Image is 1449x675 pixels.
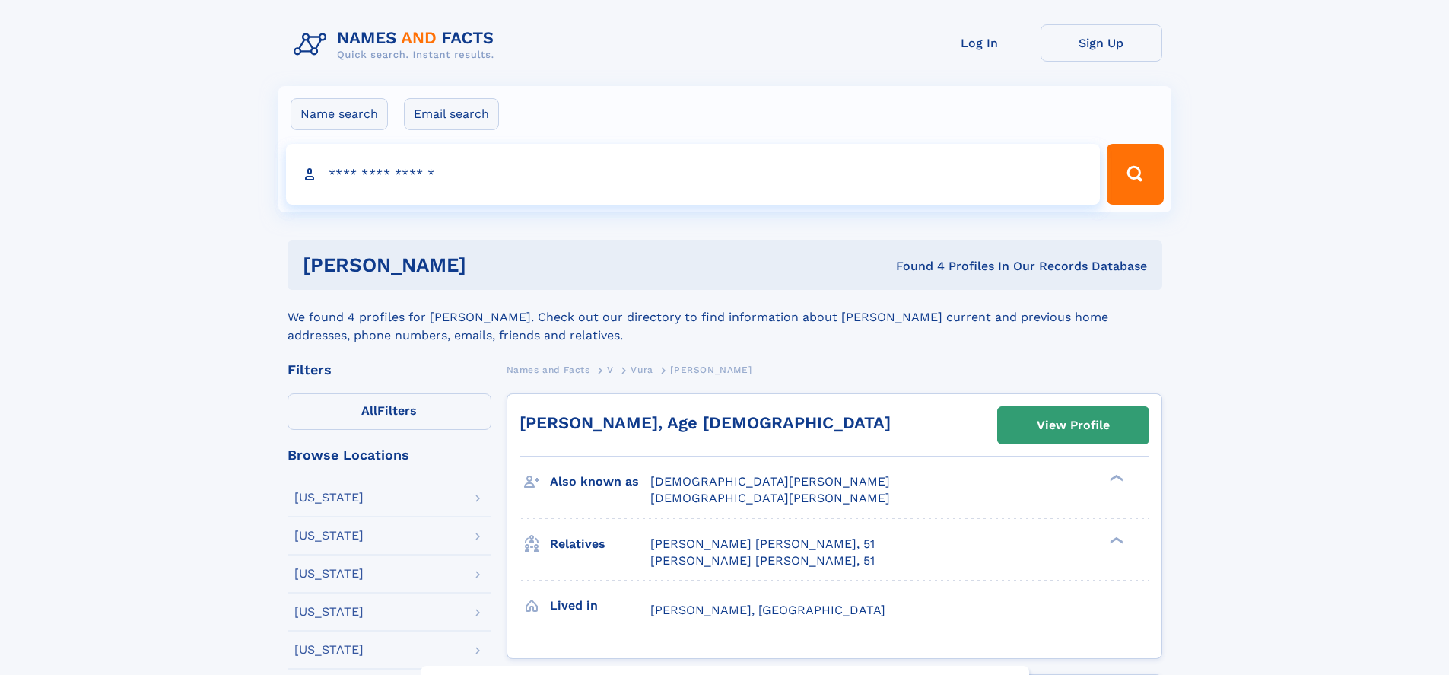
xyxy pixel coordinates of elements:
a: [PERSON_NAME] [PERSON_NAME], 51 [650,552,875,569]
div: [US_STATE] [294,644,364,656]
a: [PERSON_NAME], Age [DEMOGRAPHIC_DATA] [520,413,891,432]
div: ❯ [1106,473,1124,483]
a: Names and Facts [507,360,590,379]
a: View Profile [998,407,1149,444]
span: Vura [631,365,653,375]
span: V [607,365,614,375]
div: [US_STATE] [294,530,364,542]
span: All [361,403,377,418]
h1: [PERSON_NAME] [303,256,682,275]
label: Email search [404,98,499,130]
label: Filters [288,393,491,430]
a: Sign Up [1041,24,1162,62]
button: Search Button [1107,144,1163,205]
div: Browse Locations [288,448,491,462]
div: [US_STATE] [294,606,364,618]
label: Name search [291,98,388,130]
a: Log In [919,24,1041,62]
span: [DEMOGRAPHIC_DATA][PERSON_NAME] [650,474,890,489]
img: Logo Names and Facts [288,24,507,65]
a: Vura [631,360,653,379]
div: [US_STATE] [294,568,364,580]
h3: Also known as [550,469,650,495]
div: [US_STATE] [294,492,364,504]
h3: Relatives [550,531,650,557]
div: View Profile [1037,408,1110,443]
span: [PERSON_NAME], [GEOGRAPHIC_DATA] [650,603,885,617]
h3: Lived in [550,593,650,619]
div: We found 4 profiles for [PERSON_NAME]. Check out our directory to find information about [PERSON_... [288,290,1162,345]
span: [DEMOGRAPHIC_DATA][PERSON_NAME] [650,491,890,505]
a: V [607,360,614,379]
input: search input [286,144,1101,205]
div: Found 4 Profiles In Our Records Database [681,258,1147,275]
a: [PERSON_NAME] [PERSON_NAME], 51 [650,536,875,552]
div: ❯ [1106,535,1124,545]
span: [PERSON_NAME] [670,365,752,375]
div: Filters [288,363,491,377]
